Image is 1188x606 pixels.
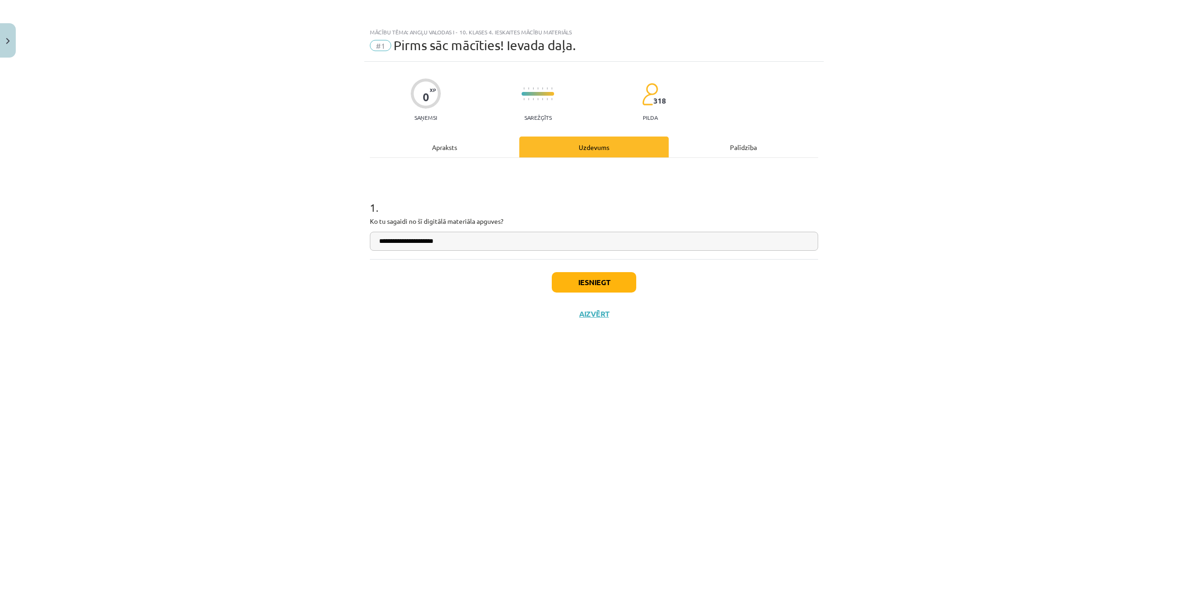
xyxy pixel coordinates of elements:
p: Saņemsi [411,114,441,121]
p: pilda [643,114,658,121]
div: Mācību tēma: Angļu valodas i - 10. klases 4. ieskaites mācību materiāls [370,29,818,35]
img: icon-short-line-57e1e144782c952c97e751825c79c345078a6d821885a25fce030b3d8c18986b.svg [537,98,538,100]
img: icon-short-line-57e1e144782c952c97e751825c79c345078a6d821885a25fce030b3d8c18986b.svg [551,87,552,90]
span: 318 [653,97,666,105]
div: Palīdzība [669,137,818,157]
img: icon-short-line-57e1e144782c952c97e751825c79c345078a6d821885a25fce030b3d8c18986b.svg [542,98,543,100]
img: icon-short-line-57e1e144782c952c97e751825c79c345078a6d821885a25fce030b3d8c18986b.svg [547,98,548,100]
div: Apraksts [370,137,519,157]
img: icon-close-lesson-0947bae3869378f0d4975bcd49f059093ad1ed9edebbc8119c70593378902aed.svg [6,38,10,44]
h1: 1 . [370,185,818,214]
img: icon-short-line-57e1e144782c952c97e751825c79c345078a6d821885a25fce030b3d8c18986b.svg [528,98,529,100]
img: icon-short-line-57e1e144782c952c97e751825c79c345078a6d821885a25fce030b3d8c18986b.svg [537,87,538,90]
div: 0 [423,91,429,104]
span: Pirms sāc mācīties! Ievada daļa. [394,38,576,53]
img: icon-short-line-57e1e144782c952c97e751825c79c345078a6d821885a25fce030b3d8c18986b.svg [528,87,529,90]
img: icon-short-line-57e1e144782c952c97e751825c79c345078a6d821885a25fce030b3d8c18986b.svg [523,87,524,90]
span: #1 [370,40,391,51]
img: icon-short-line-57e1e144782c952c97e751825c79c345078a6d821885a25fce030b3d8c18986b.svg [542,87,543,90]
button: Iesniegt [552,272,636,293]
img: icon-short-line-57e1e144782c952c97e751825c79c345078a6d821885a25fce030b3d8c18986b.svg [547,87,548,90]
div: Uzdevums [519,137,669,157]
p: Ko tu sagaidi no šī digitālā materiāla apguves? [370,216,818,226]
img: icon-short-line-57e1e144782c952c97e751825c79c345078a6d821885a25fce030b3d8c18986b.svg [533,98,534,100]
p: Sarežģīts [524,114,552,121]
img: icon-short-line-57e1e144782c952c97e751825c79c345078a6d821885a25fce030b3d8c18986b.svg [551,98,552,100]
img: students-c634bb4e5e11cddfef0936a35e636f08e4e9abd3cc4e673bd6f9a4125e45ecb1.svg [642,83,658,106]
img: icon-short-line-57e1e144782c952c97e751825c79c345078a6d821885a25fce030b3d8c18986b.svg [533,87,534,90]
span: XP [430,87,436,92]
button: Aizvērt [576,309,612,319]
img: icon-short-line-57e1e144782c952c97e751825c79c345078a6d821885a25fce030b3d8c18986b.svg [523,98,524,100]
